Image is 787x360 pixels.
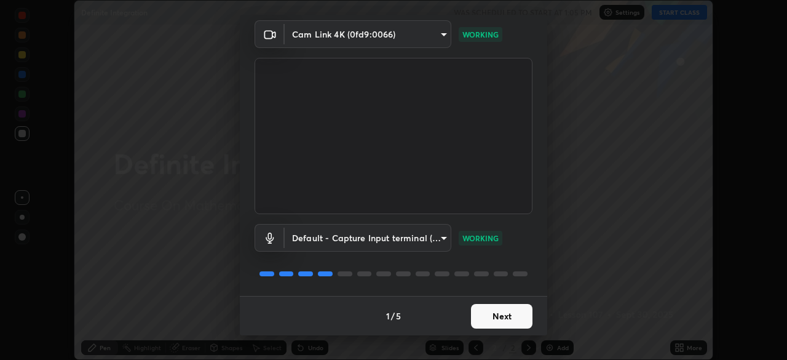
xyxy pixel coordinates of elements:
button: Next [471,304,532,329]
div: Cam Link 4K (0fd9:0066) [285,224,451,252]
p: WORKING [462,29,499,40]
h4: 5 [396,310,401,322]
h4: / [391,310,395,322]
h4: 1 [386,310,390,322]
div: Cam Link 4K (0fd9:0066) [285,20,451,48]
p: WORKING [462,233,499,244]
